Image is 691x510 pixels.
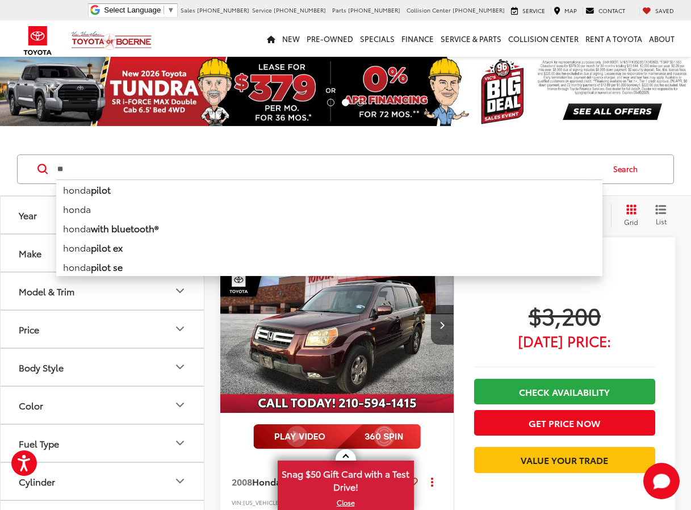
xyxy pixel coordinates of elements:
a: Check Availability [474,379,655,404]
a: Contact [583,6,628,15]
b: with bluetooth® [91,221,158,235]
div: Cylinder [19,476,55,487]
span: Service [252,6,272,14]
div: Body Style [173,360,187,374]
b: pilot [91,183,111,196]
button: Grid View [611,204,647,227]
a: Specials [357,20,398,57]
button: PricePrice [1,311,205,348]
span: [PHONE_NUMBER] [274,6,326,14]
button: ColorColor [1,387,205,424]
span: dropdown dots [431,477,433,486]
span: [PHONE_NUMBER] [348,6,400,14]
div: Price [173,322,187,336]
div: Fuel Type [173,436,187,450]
span: Saved [655,6,674,15]
img: full motion video [253,424,421,449]
div: Model & Trim [173,284,187,298]
button: Fuel TypeFuel Type [1,425,205,462]
a: About [646,20,678,57]
a: Service [508,6,548,15]
li: honda [56,179,602,199]
a: Map [551,6,580,15]
a: Home [263,20,279,57]
button: YearYear [1,197,205,233]
button: CylinderCylinder [1,463,205,500]
span: Snag $50 Gift Card with a Test Drive! [279,462,413,496]
a: New [279,20,303,57]
a: Select Language​ [104,6,174,14]
a: 2008Honda PilotSE [232,475,403,488]
div: 2008 Honda Pilot SE 0 [220,237,455,413]
button: Body StyleBody Style [1,349,205,386]
a: My Saved Vehicles [639,6,677,15]
a: Value Your Trade [474,447,655,473]
span: List [655,216,667,226]
svg: Start Chat [643,463,680,499]
button: Actions [422,472,442,492]
li: honda [56,238,602,257]
span: Contact [598,6,625,15]
button: List View [647,204,675,227]
span: Service [522,6,545,15]
a: 2008 Honda Pilot SE2008 Honda Pilot SE2008 Honda Pilot SE2008 Honda Pilot SE [220,237,455,413]
span: [DATE] Price: [474,335,655,346]
span: Select Language [104,6,161,14]
span: [PHONE_NUMBER] [453,6,505,14]
b: pilot ex [91,241,123,254]
span: Sales [181,6,195,14]
button: Get Price Now [474,410,655,436]
a: Pre-Owned [303,20,357,57]
span: Collision Center [407,6,451,14]
button: Next image [431,305,454,345]
div: Cylinder [173,474,187,488]
div: Make [19,248,41,258]
a: Finance [398,20,437,57]
div: Fuel Type [19,438,59,449]
b: pilot se [91,260,123,273]
button: Search [602,155,654,183]
span: ▼ [167,6,174,14]
li: honda [56,199,602,219]
div: Year [19,210,37,220]
div: Model & Trim [19,286,74,296]
div: Color [19,400,43,411]
button: MakeMake [1,235,205,271]
span: VIN: [232,498,243,507]
span: [US_VEHICLE_IDENTIFICATION_NUMBER] [243,498,355,507]
span: Honda Pilot [252,475,303,488]
div: Body Style [19,362,64,373]
span: Map [564,6,577,15]
a: Collision Center [505,20,582,57]
span: Grid [624,217,638,227]
span: ​ [164,6,164,14]
a: Service & Parts: Opens in a new tab [437,20,505,57]
li: honda [56,219,602,238]
input: Search by Make, Model, or Keyword [56,156,602,183]
div: Color [173,398,187,412]
img: Toyota [16,22,59,59]
button: Toggle Chat Window [643,463,680,499]
span: $3,200 [474,301,655,329]
img: Vic Vaughan Toyota of Boerne [71,31,152,51]
span: 2008 [232,475,252,488]
a: Rent a Toyota [582,20,646,57]
button: Model & TrimModel & Trim [1,273,205,310]
img: 2008 Honda Pilot SE [220,237,455,413]
li: honda [56,257,602,277]
span: [PHONE_NUMBER] [197,6,249,14]
span: Parts [332,6,346,14]
div: Price [19,324,39,335]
